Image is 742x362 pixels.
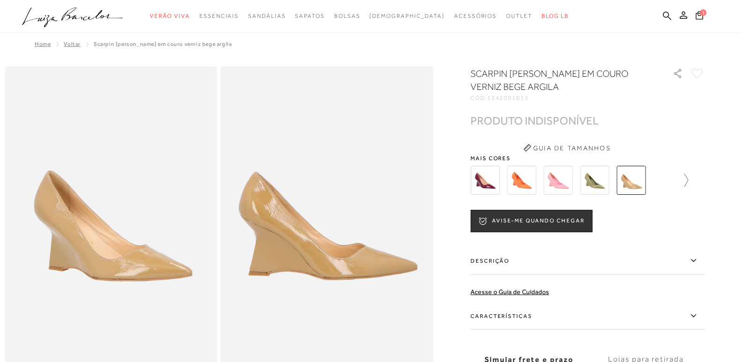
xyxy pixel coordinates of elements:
[507,166,536,195] img: SCARPIN ANABELA EM COURO LARANJA SUNSET
[544,166,573,195] img: SCARPIN ANABELA EM COURO ROSA CEREJEIRA
[199,7,239,25] a: noSubCategoriesText
[520,140,614,155] button: Guia de Tamanhos
[617,166,646,195] img: SCARPIN ANABELA EM COURO VERNIZ BEGE ARGILA
[35,41,51,47] a: Home
[470,116,599,126] div: PRODUTO INDISPONÍVEL
[470,247,705,274] label: Descrição
[295,7,324,25] a: noSubCategoriesText
[295,13,324,19] span: Sapatos
[542,7,569,25] a: BLOG LB
[334,13,360,19] span: Bolsas
[454,13,497,19] span: Acessórios
[454,7,497,25] a: noSubCategoriesText
[94,41,232,47] span: SCARPIN [PERSON_NAME] EM COURO VERNIZ BEGE ARGILA
[506,7,532,25] a: noSubCategoriesText
[334,7,360,25] a: noSubCategoriesText
[369,13,445,19] span: [DEMOGRAPHIC_DATA]
[470,67,646,93] h1: SCARPIN [PERSON_NAME] EM COURO VERNIZ BEGE ARGILA
[470,210,592,232] button: AVISE-ME QUANDO CHEGAR
[470,95,658,101] div: CÓD:
[542,13,569,19] span: BLOG LB
[470,288,549,296] a: Acesse o Guia de Cuidados
[580,166,609,195] img: SCARPIN ANABELA EM COURO VERDE OLIVA
[199,13,239,19] span: Essenciais
[64,41,81,47] a: Voltar
[470,303,705,330] label: Características
[248,7,286,25] a: noSubCategoriesText
[693,10,706,23] button: 1
[150,13,190,19] span: Verão Viva
[248,13,286,19] span: Sandálias
[470,166,500,195] img: SCARPIN ANABELA EM COURO VERNIZ MARSALA
[700,9,706,16] span: 1
[369,7,445,25] a: noSubCategoriesText
[470,155,705,161] span: Mais cores
[487,95,529,101] span: 1342001015
[506,13,532,19] span: Outlet
[150,7,190,25] a: noSubCategoriesText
